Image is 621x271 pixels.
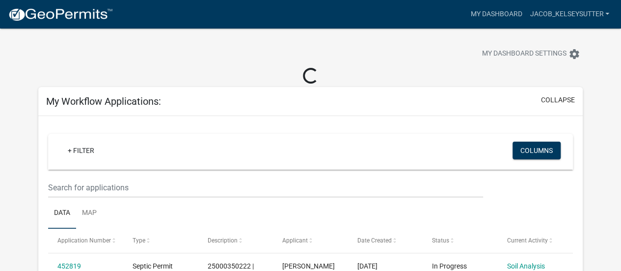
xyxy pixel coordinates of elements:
[76,198,103,229] a: Map
[46,95,161,107] h5: My Workflow Applications:
[357,237,392,244] span: Date Created
[541,95,575,105] button: collapse
[507,237,548,244] span: Current Activity
[513,142,561,159] button: Columns
[273,229,348,252] datatable-header-cell: Applicant
[57,262,81,270] a: 452819
[133,262,173,270] span: Septic Permit
[482,48,567,60] span: My Dashboard Settings
[208,237,238,244] span: Description
[48,198,76,229] a: Data
[133,237,145,244] span: Type
[123,229,198,252] datatable-header-cell: Type
[568,48,580,60] i: settings
[507,262,545,270] a: Soil Analysis
[432,237,449,244] span: Status
[198,229,273,252] datatable-header-cell: Description
[526,5,613,24] a: jacob_kelseysutter
[57,237,111,244] span: Application Number
[282,262,335,270] span: Kelsey Sutter
[48,229,123,252] datatable-header-cell: Application Number
[357,262,378,270] span: 07/21/2025
[432,262,467,270] span: In Progress
[48,178,483,198] input: Search for applications
[423,229,498,252] datatable-header-cell: Status
[282,237,308,244] span: Applicant
[348,229,423,252] datatable-header-cell: Date Created
[60,142,102,159] a: + Filter
[466,5,526,24] a: My Dashboard
[474,44,588,63] button: My Dashboard Settingssettings
[498,229,573,252] datatable-header-cell: Current Activity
